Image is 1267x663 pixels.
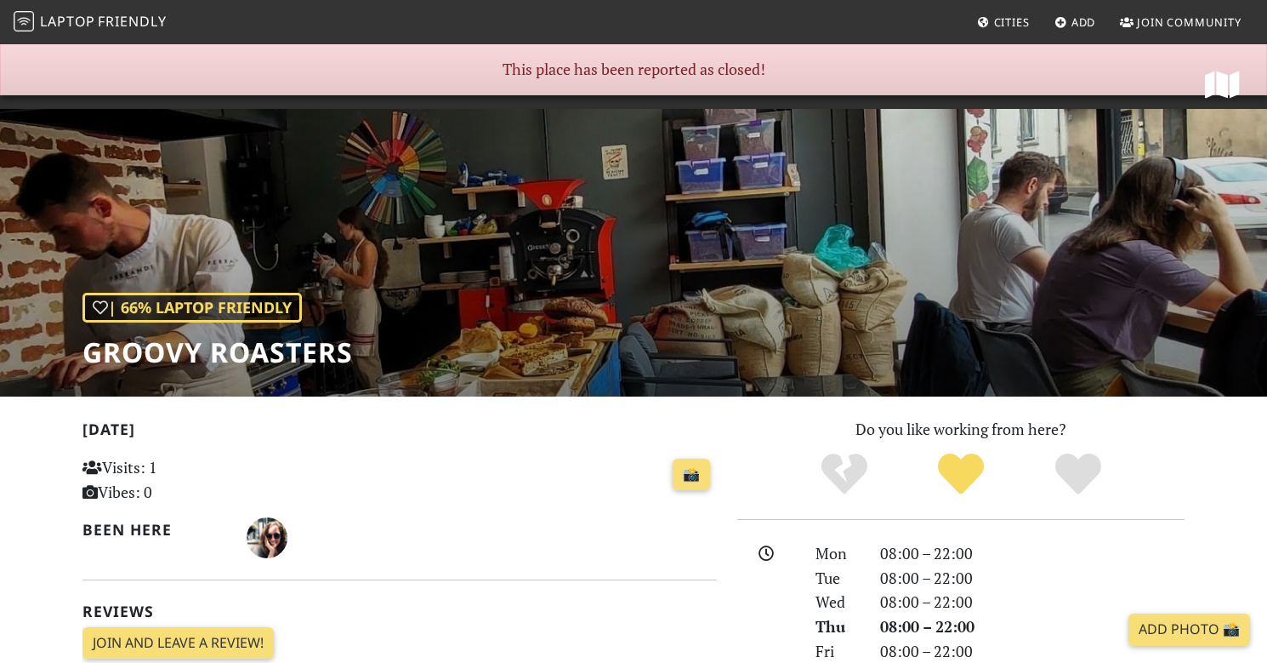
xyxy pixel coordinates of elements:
div: 08:00 – 22:00 [870,541,1195,566]
p: Visits: 1 Vibes: 0 [82,455,281,505]
span: Join Community [1137,14,1241,30]
img: 4311-olga.jpg [247,517,287,558]
span: Add [1071,14,1096,30]
span: Olga Stalska [247,526,287,546]
h1: Groovy Roasters [82,336,353,369]
div: | 66% Laptop Friendly [82,293,302,323]
div: 08:00 – 22:00 [870,614,1195,639]
p: Do you like working from here? [737,417,1185,442]
div: Tue [805,566,870,591]
div: Definitely! [1020,451,1137,498]
span: Laptop [40,12,95,31]
div: Wed [805,590,870,614]
span: Friendly [98,12,166,31]
span: Cities [994,14,1030,30]
a: Add Photo 📸 [1128,614,1250,646]
a: Add [1048,7,1103,37]
div: 08:00 – 22:00 [870,566,1195,591]
div: No [786,451,903,498]
a: LaptopFriendly LaptopFriendly [14,8,167,37]
img: LaptopFriendly [14,11,34,31]
div: 08:00 – 22:00 [870,590,1195,614]
a: Join Community [1113,7,1248,37]
div: Thu [805,614,870,639]
a: Join and leave a review! [82,627,274,660]
h2: Been here [82,521,226,539]
a: 📸 [673,459,710,491]
div: Mon [805,541,870,566]
div: Yes [902,451,1020,498]
a: Cities [970,7,1037,37]
h2: [DATE] [82,420,717,445]
h2: Reviews [82,603,717,620]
